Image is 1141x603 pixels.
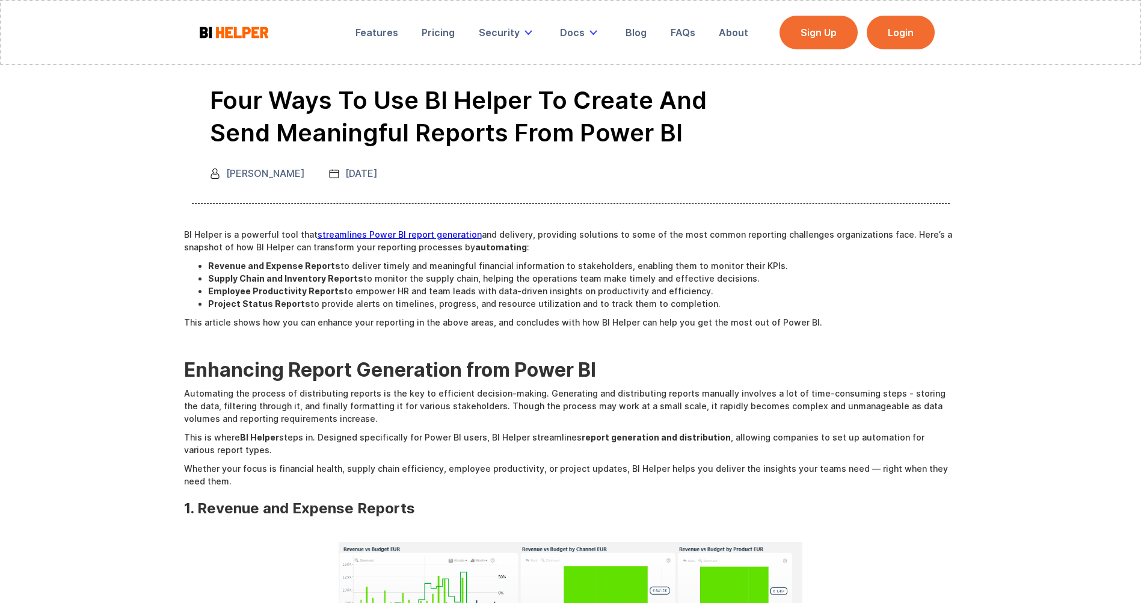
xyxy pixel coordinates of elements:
li: to deliver timely and meaningful financial information to stakeholders, enabling them to monitor ... [208,259,958,272]
a: Login [867,16,935,49]
div: Security [479,26,520,39]
p: Whether your focus is financial health, supply chain efficiency, employee productivity, or projec... [184,462,958,487]
div: Security [470,19,545,46]
li: to monitor the supply chain, helping the operations team make timely and effective decisions. [208,272,958,285]
a: streamlines Power BI report generation [318,229,482,240]
div: Features [355,26,398,39]
strong: automating [475,242,527,252]
p: This article shows how you can enhance your reporting in the above areas, and concludes with how ... [184,316,958,329]
strong: Revenue and Expense Reports [208,261,340,271]
strong: Supply Chain and Inventory Reports [208,273,363,283]
div: Docs [560,26,585,39]
div: About [719,26,748,39]
strong: Project Status Reports [208,298,310,309]
div: [DATE] [345,167,378,179]
a: About [710,19,757,46]
strong: BI Helper [240,432,279,442]
div: Pricing [422,26,455,39]
a: Pricing [413,19,463,46]
a: Sign Up [780,16,858,49]
strong: report generation and distribution [582,432,731,442]
a: Features [347,19,407,46]
p: BI Helper is a powerful tool that and delivery, providing solutions to some of the most common re... [184,228,958,253]
li: to empower HR and team leads with data-driven insights on productivity and efficiency. [208,285,958,297]
p: This is where steps in. Designed specifically for Power BI users, BI Helper streamlines , allowin... [184,431,958,456]
div: Docs [552,19,610,46]
div: Blog [626,26,647,39]
div: FAQs [671,26,695,39]
p: ‍ [184,335,958,347]
li: to provide alerts on timelines, progress, and resource utilization and to track them to completion. [208,297,958,310]
h1: Four Ways To Use BI Helper To Create And Send Meaningful Reports From Power BI [210,84,751,149]
div: [PERSON_NAME] [226,167,305,179]
p: Automating the process of distributing reports is the key to efficient decision-making. Generatin... [184,387,958,425]
a: Blog [617,19,655,46]
h3: 1. Revenue and Expense Reports [184,499,958,518]
a: FAQs [662,19,704,46]
strong: Employee Productivity Reports [208,286,344,296]
p: ‍ [184,524,958,536]
h2: Enhancing Report Generation from Power BI [184,359,958,381]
